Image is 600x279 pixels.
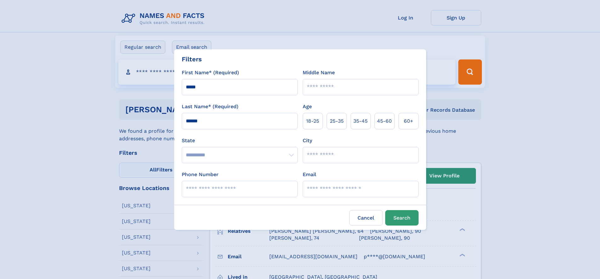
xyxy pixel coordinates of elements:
span: 18‑25 [306,117,319,125]
label: Cancel [349,210,383,226]
label: Last Name* (Required) [182,103,238,110]
label: City [303,137,312,144]
label: Phone Number [182,171,219,178]
span: 60+ [404,117,413,125]
label: First Name* (Required) [182,69,239,76]
label: State [182,137,298,144]
span: 25‑35 [330,117,344,125]
label: Age [303,103,312,110]
button: Search [385,210,419,226]
div: Filters [182,54,202,64]
label: Email [303,171,316,178]
span: 35‑45 [353,117,368,125]
span: 45‑60 [377,117,392,125]
label: Middle Name [303,69,335,76]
